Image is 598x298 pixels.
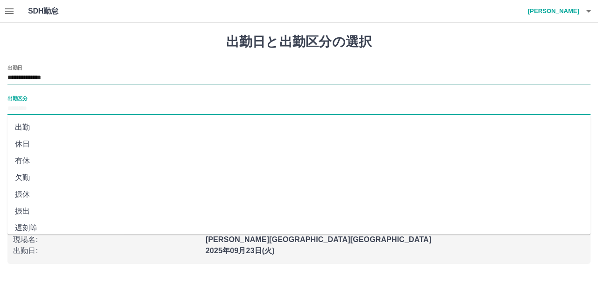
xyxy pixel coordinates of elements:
b: [PERSON_NAME][GEOGRAPHIC_DATA][GEOGRAPHIC_DATA] [206,236,431,243]
li: 出勤 [7,119,591,136]
li: 休日 [7,136,591,152]
li: 有休 [7,152,591,169]
b: 2025年09月23日(火) [206,247,275,255]
li: 振出 [7,203,591,220]
li: 遅刻等 [7,220,591,236]
li: 欠勤 [7,169,591,186]
li: 振休 [7,186,591,203]
p: 出勤日 : [13,245,200,256]
label: 出勤区分 [7,95,27,102]
h1: 出勤日と出勤区分の選択 [7,34,591,50]
label: 出勤日 [7,64,22,71]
